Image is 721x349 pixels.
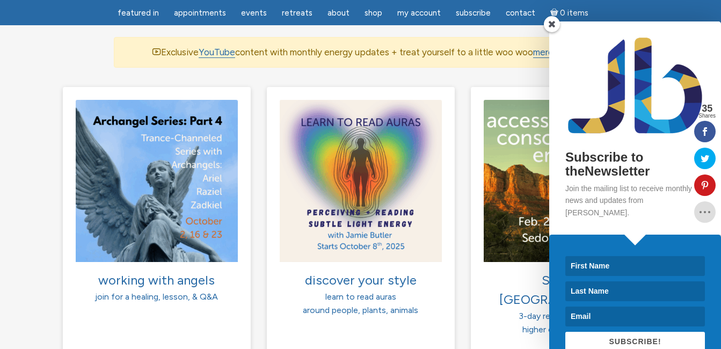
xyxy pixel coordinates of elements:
[506,8,535,18] span: Contact
[565,281,705,301] input: Last Name
[397,8,441,18] span: My Account
[565,307,705,326] input: Email
[275,3,319,24] a: Retreats
[303,305,418,315] span: around people, plants, animals
[114,37,608,68] div: Exclusive content with monthly energy updates + treat yourself to a little woo woo
[321,3,356,24] a: About
[358,3,389,24] a: Shop
[560,9,588,17] span: 0 items
[565,150,705,179] h2: Subscribe to theNewsletter
[565,183,705,219] p: Join the mailing list to receive monthly news and updates from [PERSON_NAME].
[456,8,491,18] span: Subscribe
[565,256,705,276] input: First Name
[95,292,218,302] span: join for a healing, lesson, & Q&A
[544,2,595,24] a: Cart0 items
[98,272,215,288] span: working with angels
[449,3,497,24] a: Subscribe
[241,8,267,18] span: Events
[174,8,226,18] span: Appointments
[327,8,349,18] span: About
[111,3,165,24] a: featured in
[199,47,235,58] a: YouTube
[118,8,159,18] span: featured in
[282,8,312,18] span: Retreats
[499,3,542,24] a: Contact
[325,292,396,302] span: learn to read auras
[235,3,273,24] a: Events
[365,8,382,18] span: Shop
[391,3,447,24] a: My Account
[167,3,232,24] a: Appointments
[550,8,560,18] i: Cart
[305,272,417,288] span: discover your style
[698,104,716,113] span: 35
[698,113,716,119] span: Shares
[609,337,661,346] span: SUBSCRIBE!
